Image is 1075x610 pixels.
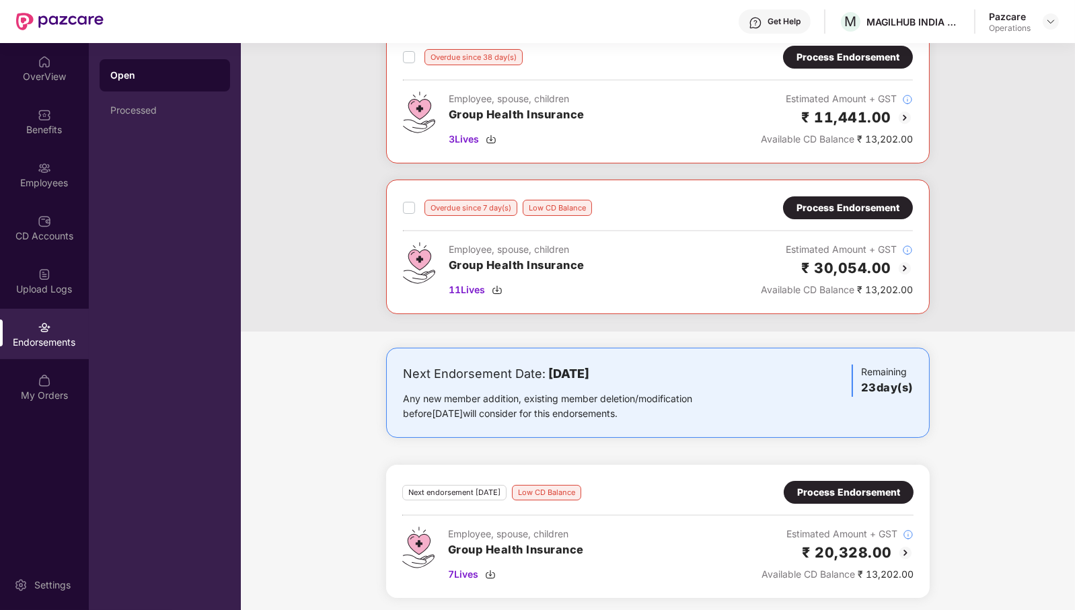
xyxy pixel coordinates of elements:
[38,268,51,281] img: svg+xml;base64,PHN2ZyBpZD0iVXBsb2FkX0xvZ3MiIGRhdGEtbmFtZT0iVXBsb2FkIExvZ3MiIHhtbG5zPSJodHRwOi8vd3...
[14,578,28,592] img: svg+xml;base64,PHN2ZyBpZD0iU2V0dGluZy0yMHgyMCIgeG1sbnM9Imh0dHA6Ly93d3cudzMub3JnLzIwMDAvc3ZnIiB3aW...
[989,23,1031,34] div: Operations
[768,16,801,27] div: Get Help
[492,284,503,295] img: svg+xml;base64,PHN2ZyBpZD0iRG93bmxvYWQtMzJ4MzIiIHhtbG5zPSJodHRwOi8vd3d3LnczLm9yZy8yMDAwL3N2ZyIgd2...
[523,200,592,216] div: Low CD Balance
[38,215,51,228] img: svg+xml;base64,PHN2ZyBpZD0iQ0RfQWNjb3VudHMiIGRhdGEtbmFtZT0iQ0QgQWNjb3VudHMiIHhtbG5zPSJodHRwOi8vd3...
[761,242,913,257] div: Estimated Amount + GST
[897,110,913,126] img: svg+xml;base64,PHN2ZyBpZD0iQmFjay0yMHgyMCIgeG1sbnM9Imh0dHA6Ly93d3cudzMub3JnLzIwMDAvc3ZnIiB3aWR0aD...
[424,200,517,216] div: Overdue since 7 day(s)
[449,282,485,297] span: 11 Lives
[110,69,219,82] div: Open
[512,485,581,500] div: Low CD Balance
[403,391,735,421] div: Any new member addition, existing member deletion/modification before [DATE] will consider for th...
[38,108,51,122] img: svg+xml;base64,PHN2ZyBpZD0iQmVuZWZpdHMiIHhtbG5zPSJodHRwOi8vd3d3LnczLm9yZy8yMDAwL3N2ZyIgd2lkdGg9Ij...
[448,527,584,541] div: Employee, spouse, children
[449,257,585,274] h3: Group Health Insurance
[403,242,435,284] img: svg+xml;base64,PHN2ZyB4bWxucz0iaHR0cDovL3d3dy53My5vcmcvMjAwMC9zdmciIHdpZHRoPSI0Ny43MTQiIGhlaWdodD...
[797,485,900,500] div: Process Endorsement
[449,242,585,257] div: Employee, spouse, children
[802,106,892,128] h2: ₹ 11,441.00
[448,541,584,559] h3: Group Health Insurance
[38,55,51,69] img: svg+xml;base64,PHN2ZyBpZD0iSG9tZSIgeG1sbnM9Imh0dHA6Ly93d3cudzMub3JnLzIwMDAvc3ZnIiB3aWR0aD0iMjAiIG...
[548,367,589,381] b: [DATE]
[989,10,1031,23] div: Pazcare
[762,527,914,541] div: Estimated Amount + GST
[402,485,507,500] div: Next endorsement [DATE]
[749,16,762,30] img: svg+xml;base64,PHN2ZyBpZD0iSGVscC0zMngzMiIgeG1sbnM9Imh0dHA6Ly93d3cudzMub3JnLzIwMDAvc3ZnIiB3aWR0aD...
[486,134,496,145] img: svg+xml;base64,PHN2ZyBpZD0iRG93bmxvYWQtMzJ4MzIiIHhtbG5zPSJodHRwOi8vd3d3LnczLm9yZy8yMDAwL3N2ZyIgd2...
[852,365,913,397] div: Remaining
[110,105,219,116] div: Processed
[402,527,435,568] img: svg+xml;base64,PHN2ZyB4bWxucz0iaHR0cDovL3d3dy53My5vcmcvMjAwMC9zdmciIHdpZHRoPSI0Ny43MTQiIGhlaWdodD...
[897,260,913,276] img: svg+xml;base64,PHN2ZyBpZD0iQmFjay0yMHgyMCIgeG1sbnM9Imh0dHA6Ly93d3cudzMub3JnLzIwMDAvc3ZnIiB3aWR0aD...
[762,567,914,582] div: ₹ 13,202.00
[485,569,496,580] img: svg+xml;base64,PHN2ZyBpZD0iRG93bmxvYWQtMzJ4MzIiIHhtbG5zPSJodHRwOi8vd3d3LnczLm9yZy8yMDAwL3N2ZyIgd2...
[38,161,51,175] img: svg+xml;base64,PHN2ZyBpZD0iRW1wbG95ZWVzIiB4bWxucz0iaHR0cDovL3d3dy53My5vcmcvMjAwMC9zdmciIHdpZHRoPS...
[902,245,913,256] img: svg+xml;base64,PHN2ZyBpZD0iSW5mb18tXzMyeDMyIiBkYXRhLW5hbWU9IkluZm8gLSAzMngzMiIgeG1sbnM9Imh0dHA6Ly...
[897,545,914,561] img: svg+xml;base64,PHN2ZyBpZD0iQmFjay0yMHgyMCIgeG1sbnM9Imh0dHA6Ly93d3cudzMub3JnLzIwMDAvc3ZnIiB3aWR0aD...
[761,132,913,147] div: ₹ 13,202.00
[761,284,854,295] span: Available CD Balance
[449,132,479,147] span: 3 Lives
[403,365,735,383] div: Next Endorsement Date:
[30,578,75,592] div: Settings
[803,541,893,564] h2: ₹ 20,328.00
[761,133,854,145] span: Available CD Balance
[902,94,913,105] img: svg+xml;base64,PHN2ZyBpZD0iSW5mb18tXzMyeDMyIiBkYXRhLW5hbWU9IkluZm8gLSAzMngzMiIgeG1sbnM9Imh0dHA6Ly...
[16,13,104,30] img: New Pazcare Logo
[761,91,913,106] div: Estimated Amount + GST
[449,91,585,106] div: Employee, spouse, children
[449,106,585,124] h3: Group Health Insurance
[761,282,913,297] div: ₹ 13,202.00
[762,568,855,580] span: Available CD Balance
[448,567,478,582] span: 7 Lives
[802,257,892,279] h2: ₹ 30,054.00
[424,49,523,65] div: Overdue since 38 day(s)
[403,91,435,133] img: svg+xml;base64,PHN2ZyB4bWxucz0iaHR0cDovL3d3dy53My5vcmcvMjAwMC9zdmciIHdpZHRoPSI0Ny43MTQiIGhlaWdodD...
[861,379,913,397] h3: 23 day(s)
[1045,16,1056,27] img: svg+xml;base64,PHN2ZyBpZD0iRHJvcGRvd24tMzJ4MzIiIHhtbG5zPSJodHRwOi8vd3d3LnczLm9yZy8yMDAwL3N2ZyIgd2...
[845,13,857,30] span: M
[38,374,51,387] img: svg+xml;base64,PHN2ZyBpZD0iTXlfT3JkZXJzIiBkYXRhLW5hbWU9Ik15IE9yZGVycyIgeG1sbnM9Imh0dHA6Ly93d3cudz...
[866,15,961,28] div: MAGILHUB INDIA PRIVATE LIMITED
[903,529,914,540] img: svg+xml;base64,PHN2ZyBpZD0iSW5mb18tXzMyeDMyIiBkYXRhLW5hbWU9IkluZm8gLSAzMngzMiIgeG1sbnM9Imh0dHA6Ly...
[38,321,51,334] img: svg+xml;base64,PHN2ZyBpZD0iRW5kb3JzZW1lbnRzIiB4bWxucz0iaHR0cDovL3d3dy53My5vcmcvMjAwMC9zdmciIHdpZH...
[796,200,899,215] div: Process Endorsement
[796,50,899,65] div: Process Endorsement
